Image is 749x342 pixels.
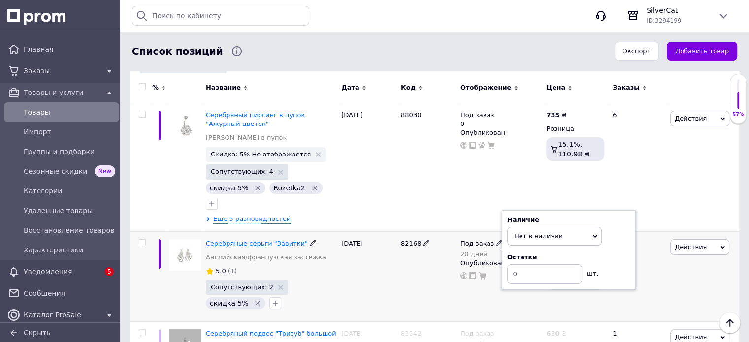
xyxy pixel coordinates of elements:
[647,17,681,24] span: ID: 3294199
[675,333,707,341] span: Действия
[210,184,249,192] span: скидка 5%
[339,103,398,231] div: [DATE]
[311,184,319,192] svg: Удалить метку
[24,206,115,216] span: Удаленные товары
[152,83,159,92] span: %
[401,240,421,247] span: 82168
[95,165,115,177] span: New
[105,267,114,276] span: 5
[460,240,494,250] span: Под заказ
[24,288,115,298] span: Сообщения
[254,184,261,192] svg: Удалить метку
[401,330,421,337] span: 83542
[24,147,115,156] span: Группы и подборки
[341,83,359,92] span: Дата
[647,5,710,15] span: SilverCat
[169,239,201,271] img: Серебряные серьги "Завитки"
[607,231,668,321] div: 1
[132,44,223,59] span: Список позиций
[546,329,566,338] div: ₴
[460,83,511,92] span: Отображение
[675,115,707,122] span: Действия
[169,111,201,142] img: Серебряный пирсинг в пупок "Ажурный цветок"
[24,127,115,137] span: Импорт
[216,267,226,275] span: 5.0
[546,111,566,120] div: ₴
[210,299,249,307] span: скидка 5%
[24,44,115,54] span: Главная
[206,330,336,337] a: Серебряный подвес "Тризуб" большой
[546,83,565,92] span: Цена
[206,133,287,142] a: [PERSON_NAME] в пупок
[719,312,740,333] button: Наверх
[460,111,494,122] span: Под заказ
[460,250,503,258] div: 20 дней
[460,330,494,340] span: Под заказ
[730,111,746,118] div: 57%
[507,253,630,262] div: Остатки
[228,267,237,275] span: (1)
[24,225,115,235] span: Восстановление товаров
[213,215,291,224] span: Еще 5 разновидностей
[211,284,273,290] span: Сопутствующих: 2
[24,329,51,337] span: Скрыть
[401,83,416,92] span: Код
[546,111,559,119] b: 735
[206,240,308,247] a: Серебряные серьги "Завитки"
[546,124,604,133] div: Розница
[24,310,99,320] span: Каталог ProSale
[24,186,115,196] span: Категории
[24,245,115,255] span: Характеристики
[582,264,602,278] div: шт.
[460,259,542,268] div: Опубликован
[546,330,559,337] b: 630
[615,42,659,61] button: Экспорт
[24,166,91,176] span: Сезонные скидки
[460,111,494,128] div: 0
[206,83,241,92] span: Название
[667,42,737,61] button: Добавить товар
[211,151,311,157] span: Скидка: 5% Не отображается
[460,128,542,137] div: Опубликован
[401,111,421,119] span: 88030
[613,83,640,92] span: Заказы
[254,299,261,307] svg: Удалить метку
[24,88,99,97] span: Товары и услуги
[273,184,305,192] span: Rozetka2
[558,140,589,158] span: 15.1%, 110.98 ₴
[24,107,115,117] span: Товары
[507,216,630,224] div: Наличие
[607,103,668,231] div: 6
[211,168,273,175] span: Сопутствующих: 4
[675,243,707,250] span: Действия
[132,6,309,26] input: Поиск по кабинету
[24,66,99,76] span: Заказы
[206,111,305,127] a: Серебряный пирсинг в пупок "Ажурный цветок"
[24,267,99,277] span: Уведомления
[339,231,398,321] div: [DATE]
[514,232,563,240] span: Нет в наличии
[206,253,326,262] a: Английская/французская застежка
